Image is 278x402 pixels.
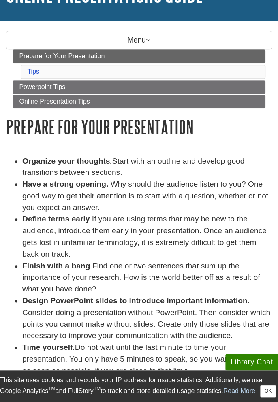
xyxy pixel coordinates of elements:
div: Guide Page Menu [6,49,272,108]
li: If you are using terms that may be new to the audience, introduce them early in your presentation... [22,213,272,260]
a: Powerpoint Tips [13,80,265,94]
sup: TM [48,386,55,391]
strong: Design PowerPoint slides to introduce important information. [22,296,250,305]
a: Online Presentation Tips [13,95,265,108]
a: Prepare for Your Presentation [13,49,265,63]
li: Find one or two sentences that sum up the importance of your research. How is the world better of... [22,260,272,295]
em: . [90,262,92,270]
p: Menu [6,31,272,49]
a: Read More [223,387,255,394]
strong: Have a strong opening. [22,180,108,188]
sup: TM [94,386,101,391]
strong: Define terms early [22,215,90,223]
li: Consider doing a presentation without PowerPoint. Then consider which points you cannot make with... [22,295,272,342]
strong: Finish with a bang [22,262,90,270]
em: . [73,343,75,351]
em: . [110,157,112,165]
strong: Time yourself [22,343,73,351]
li: Do not wait until the last minute to time your presentation. You only have 5 minutes to speak, so... [22,342,272,376]
span: Powerpoint Tips [19,83,65,90]
span: Prepare for Your Presentation [19,53,105,60]
a: Tips [27,68,39,75]
strong: Organize your thoughts [22,157,110,165]
span: Online Presentation Tips [19,98,90,105]
h1: Prepare for Your Presentation [6,117,272,137]
li: Why should the audience listen to you? One good way to get their attention is to start with a que... [22,179,272,213]
em: . [90,215,92,223]
button: Library Chat [225,354,278,370]
button: Close [260,385,276,397]
li: Start with an outline and develop good transitions between sections. [22,155,272,179]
